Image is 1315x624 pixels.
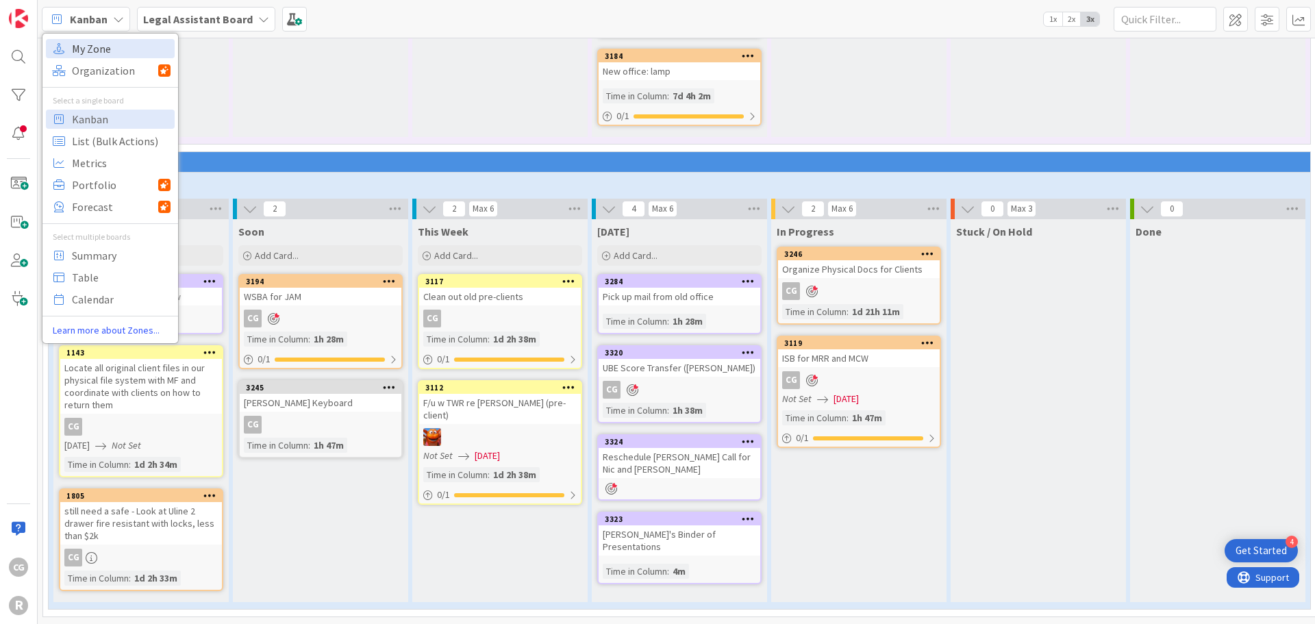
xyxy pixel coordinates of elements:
[778,282,940,300] div: CG
[1160,201,1183,217] span: 0
[423,332,488,347] div: Time in Column
[605,348,760,358] div: 3320
[60,347,222,359] div: 1143
[46,290,175,309] a: Calendar
[784,249,940,259] div: 3246
[599,347,760,359] div: 3320
[599,50,760,80] div: 3184New office: lamp
[419,486,581,503] div: 0/1
[70,11,108,27] span: Kanban
[64,438,90,453] span: [DATE]
[778,349,940,367] div: ISB for MRR and MCW
[72,38,171,59] span: My Zone
[597,225,629,238] span: Today
[956,225,1032,238] span: Stuck / On Hold
[64,418,82,436] div: CG
[240,275,401,288] div: 3194
[240,416,401,434] div: CG
[667,88,669,103] span: :
[778,371,940,389] div: CG
[778,429,940,447] div: 0/1
[72,289,171,310] span: Calendar
[849,410,886,425] div: 1h 47m
[599,62,760,80] div: New office: lamp
[72,175,158,195] span: Portfolio
[310,438,347,453] div: 1h 47m
[1225,539,1298,562] div: Open Get Started checklist, remaining modules: 4
[244,332,308,347] div: Time in Column
[599,513,760,556] div: 3323[PERSON_NAME]'s Binder of Presentations
[419,275,581,305] div: 3117Clean out old pre-clients
[849,304,903,319] div: 1d 21h 11m
[605,437,760,447] div: 3324
[131,571,181,586] div: 1d 2h 33m
[782,282,800,300] div: CG
[603,564,667,579] div: Time in Column
[605,514,760,524] div: 3323
[599,448,760,478] div: Reschedule [PERSON_NAME] Call for Nic and [PERSON_NAME]
[778,248,940,278] div: 3246Organize Physical Docs for Clients
[72,109,171,129] span: Kanban
[669,88,714,103] div: 7d 4h 2m
[782,371,800,389] div: CG
[669,314,706,329] div: 1h 28m
[425,277,581,286] div: 3117
[605,277,760,286] div: 3284
[603,88,667,103] div: Time in Column
[72,267,171,288] span: Table
[599,50,760,62] div: 3184
[1286,536,1298,548] div: 4
[60,347,222,414] div: 1143Locate all original client files in our physical file system with MF and coordinate with clie...
[418,225,468,238] span: This Week
[1011,205,1032,212] div: Max 3
[488,467,490,482] span: :
[46,246,175,265] a: Summary
[599,275,760,305] div: 3284Pick up mail from old office
[847,410,849,425] span: :
[419,382,581,424] div: 3112F/u w TWR re [PERSON_NAME] (pre-client)
[419,394,581,424] div: F/u w TWR re [PERSON_NAME] (pre-client)
[112,439,141,451] i: Not Set
[605,51,760,61] div: 3184
[652,205,673,212] div: Max 6
[240,382,401,412] div: 3245[PERSON_NAME] Keyboard
[599,525,760,556] div: [PERSON_NAME]'s Binder of Presentations
[778,337,940,367] div: 3119ISB for MRR and MCW
[131,457,181,472] div: 1d 2h 34m
[599,108,760,125] div: 0/1
[778,248,940,260] div: 3246
[831,205,853,212] div: Max 6
[490,332,540,347] div: 1d 2h 38m
[46,268,175,287] a: Table
[72,245,171,266] span: Summary
[778,260,940,278] div: Organize Physical Docs for Clients
[46,132,175,151] a: List (Bulk Actions)
[419,310,581,327] div: CG
[667,564,669,579] span: :
[782,392,812,405] i: Not Set
[42,231,178,243] div: Select multiple boards
[64,457,129,472] div: Time in Column
[1044,12,1062,26] span: 1x
[981,201,1004,217] span: 0
[29,2,62,18] span: Support
[246,277,401,286] div: 3194
[42,95,178,107] div: Select a single board
[423,310,441,327] div: CG
[475,449,500,463] span: [DATE]
[240,382,401,394] div: 3245
[796,431,809,445] span: 0 / 1
[60,490,222,502] div: 1805
[1136,225,1162,238] span: Done
[129,457,131,472] span: :
[263,201,286,217] span: 2
[599,381,760,399] div: CG
[46,197,175,216] a: Forecast
[64,571,129,586] div: Time in Column
[240,310,401,327] div: CG
[473,205,494,212] div: Max 6
[834,392,859,406] span: [DATE]
[244,416,262,434] div: CG
[64,549,82,566] div: CG
[434,249,478,262] span: Add Card...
